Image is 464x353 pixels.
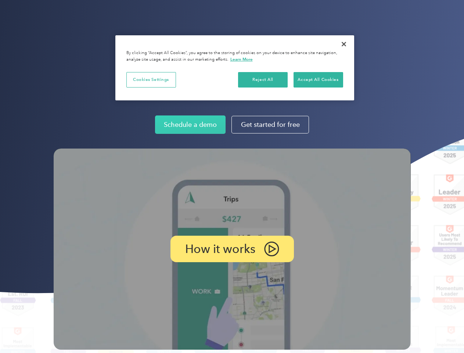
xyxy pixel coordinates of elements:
[185,245,255,253] p: How it works
[155,115,226,134] a: Schedule a demo
[126,72,176,88] button: Cookies Settings
[294,72,343,88] button: Accept All Cookies
[336,36,352,52] button: Close
[126,50,343,63] div: By clicking “Accept All Cookies”, you agree to the storing of cookies on your device to enhance s...
[230,57,253,62] a: More information about your privacy, opens in a new tab
[115,35,354,100] div: Cookie banner
[115,35,354,100] div: Privacy
[238,72,288,88] button: Reject All
[231,116,309,133] a: Get started for free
